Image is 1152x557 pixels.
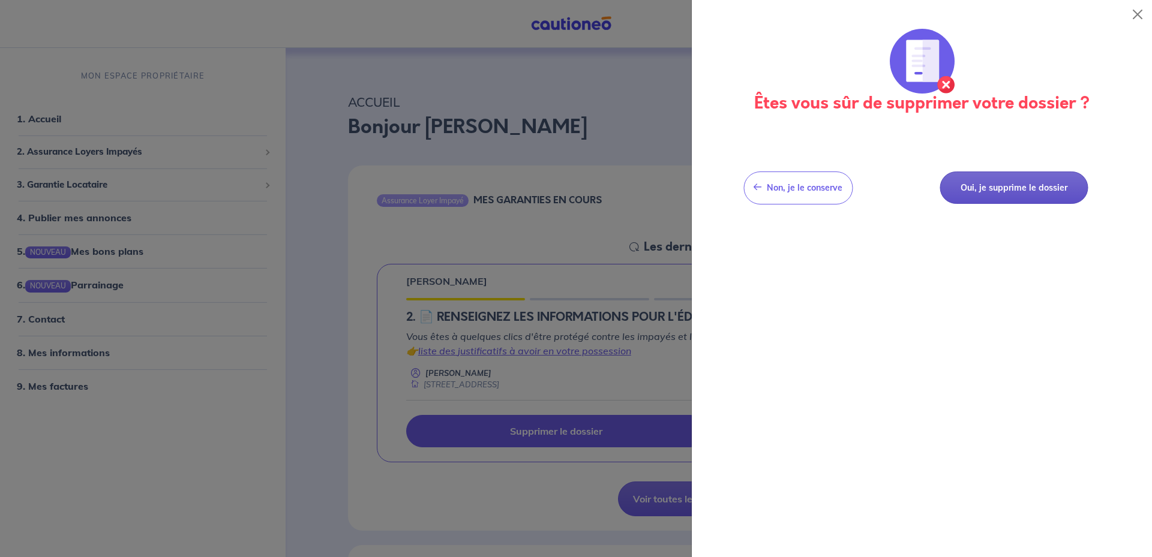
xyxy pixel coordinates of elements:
img: illu_annulation_contrat.svg [890,29,955,94]
button: Oui, je supprime le dossier [940,171,1088,204]
span: Non, je le conserve [767,182,842,193]
h3: Êtes vous sûr de supprimer votre dossier ? [706,94,1138,114]
button: Non, je le conserve [743,171,853,204]
button: Close [1128,5,1147,24]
